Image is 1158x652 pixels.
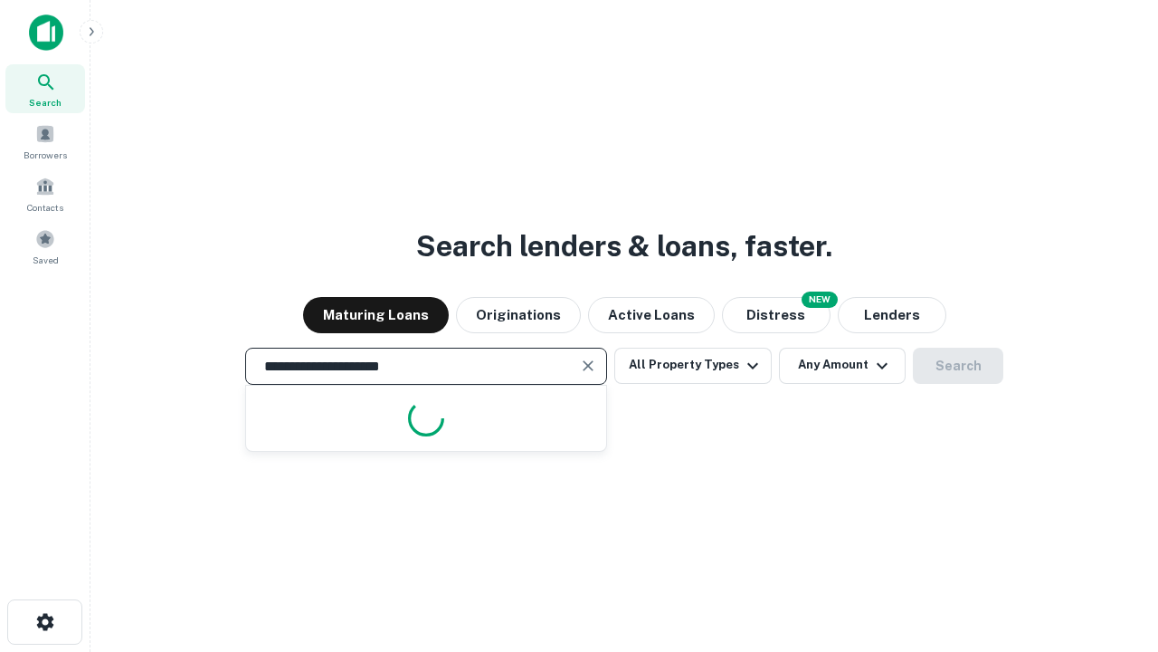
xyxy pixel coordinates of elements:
button: Search distressed loans with lien and other non-mortgage details. [722,297,831,333]
h3: Search lenders & loans, faster. [416,225,832,268]
span: Contacts [27,200,63,215]
button: Any Amount [779,348,906,384]
button: Maturing Loans [303,297,449,333]
button: All Property Types [614,348,772,384]
a: Saved [5,222,85,271]
button: Lenders [838,297,946,333]
a: Borrowers [5,117,85,166]
div: NEW [802,292,838,308]
span: Search [29,95,62,110]
iframe: Chat Widget [1068,507,1158,594]
button: Originations [456,297,581,333]
button: Clear [575,353,601,379]
span: Borrowers [24,148,67,162]
a: Contacts [5,169,85,218]
a: Search [5,64,85,113]
span: Saved [33,253,59,267]
button: Active Loans [588,297,715,333]
img: capitalize-icon.png [29,14,63,51]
